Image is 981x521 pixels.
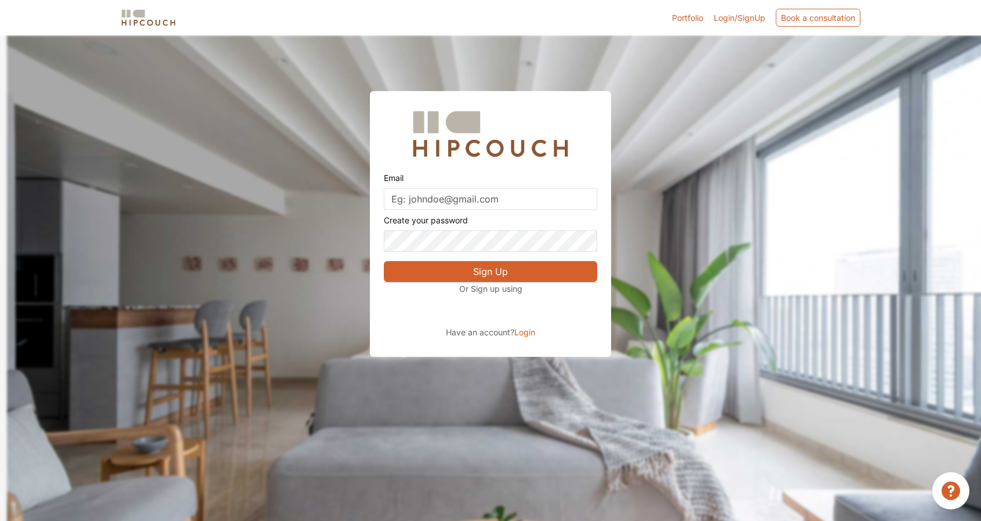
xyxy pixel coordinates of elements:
[378,298,602,324] iframe: Sign in with Google Button
[384,188,597,210] input: Eg: johndoe@gmail.com
[714,13,765,23] span: Login/SignUp
[446,327,514,337] span: Have an account?
[119,8,177,28] img: logo-horizontal.svg
[776,9,860,27] div: Book a consultation
[672,12,703,24] a: Portfolio
[514,327,535,337] span: Login
[384,261,597,282] button: Sign Up
[384,283,597,295] p: Or Sign up using
[119,5,177,31] span: logo-horizontal.svg
[407,105,574,163] img: Hipcouch Logo
[384,210,468,230] label: Create your password
[384,168,404,188] label: Email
